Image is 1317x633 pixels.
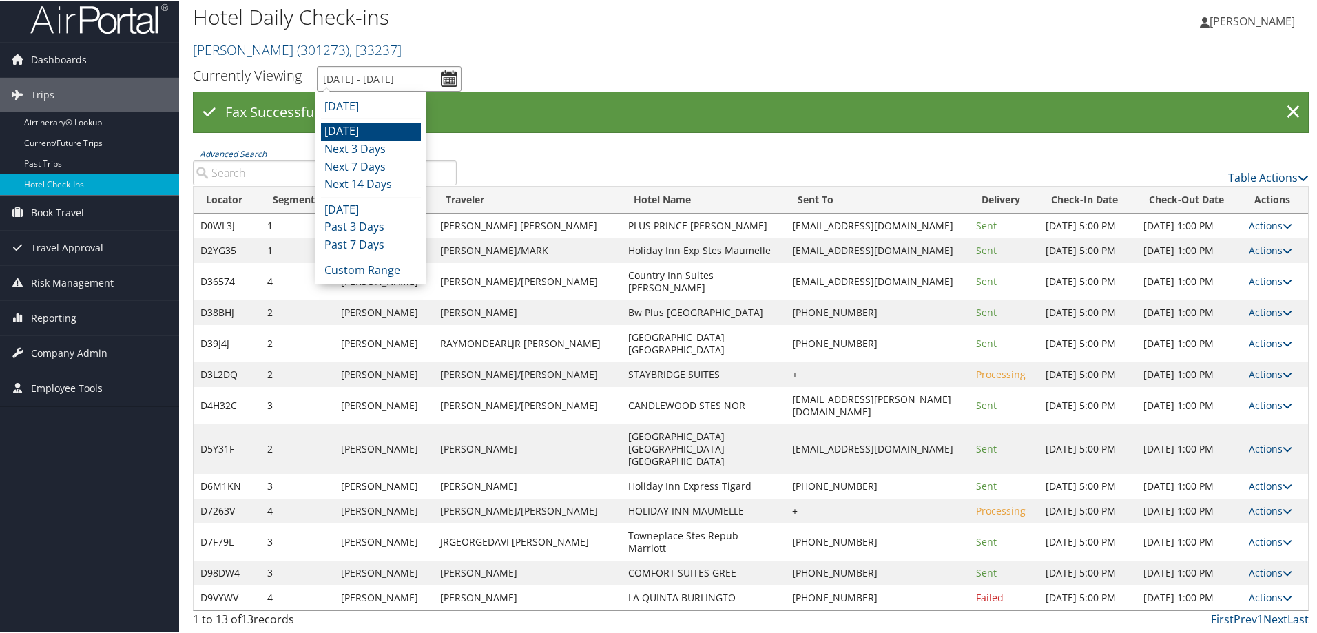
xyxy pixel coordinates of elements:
[621,237,786,262] td: Holiday Inn Exp Stes Maumelle
[621,559,786,584] td: COMFORT SUITES GREE
[1137,237,1241,262] td: [DATE] 1:00 PM
[31,264,114,299] span: Risk Management
[1039,262,1137,299] td: [DATE] 5:00 PM
[785,324,969,361] td: [PHONE_NUMBER]
[976,565,997,578] span: Sent
[976,273,997,287] span: Sent
[1211,610,1234,625] a: First
[976,366,1026,380] span: Processing
[194,473,260,497] td: D6M1KN
[1039,522,1137,559] td: [DATE] 5:00 PM
[1039,473,1137,497] td: [DATE] 5:00 PM
[321,121,421,139] li: [DATE]
[334,299,434,324] td: [PERSON_NAME]
[433,324,621,361] td: RAYMONDEARLJR [PERSON_NAME]
[1249,273,1292,287] a: Actions
[785,423,969,473] td: [EMAIL_ADDRESS][DOMAIN_NAME]
[193,90,1309,132] div: Fax Successfully Queued
[433,423,621,473] td: [PERSON_NAME]
[1249,478,1292,491] a: Actions
[1249,441,1292,454] a: Actions
[260,386,333,423] td: 3
[193,65,302,83] h3: Currently Viewing
[260,522,333,559] td: 3
[1249,218,1292,231] a: Actions
[297,39,349,58] span: ( 301273 )
[1287,610,1309,625] a: Last
[1137,361,1241,386] td: [DATE] 1:00 PM
[1039,361,1137,386] td: [DATE] 5:00 PM
[433,497,621,522] td: [PERSON_NAME]/[PERSON_NAME]
[969,185,1039,212] th: Delivery: activate to sort column ascending
[194,423,260,473] td: D5Y31F
[1039,237,1137,262] td: [DATE] 5:00 PM
[260,299,333,324] td: 2
[334,423,434,473] td: [PERSON_NAME]
[1039,386,1137,423] td: [DATE] 5:00 PM
[785,473,969,497] td: [PHONE_NUMBER]
[1249,366,1292,380] a: Actions
[30,1,168,34] img: airportal-logo.png
[433,262,621,299] td: [PERSON_NAME]/[PERSON_NAME]
[1039,324,1137,361] td: [DATE] 5:00 PM
[621,262,786,299] td: Country Inn Suites [PERSON_NAME]
[621,361,786,386] td: STAYBRIDGE SUITES
[976,242,997,256] span: Sent
[260,473,333,497] td: 3
[31,194,84,229] span: Book Travel
[260,584,333,609] td: 4
[621,185,786,212] th: Hotel Name: activate to sort column ascending
[260,497,333,522] td: 4
[785,185,969,212] th: Sent To: activate to sort column ascending
[785,522,969,559] td: [PHONE_NUMBER]
[1242,185,1308,212] th: Actions
[1257,610,1263,625] a: 1
[976,590,1004,603] span: Failed
[1281,97,1305,125] a: ×
[1039,584,1137,609] td: [DATE] 5:00 PM
[621,473,786,497] td: Holiday Inn Express Tigard
[194,237,260,262] td: D2YG35
[317,65,462,90] input: [DATE] - [DATE]
[976,397,997,411] span: Sent
[194,522,260,559] td: D7F79L
[433,212,621,237] td: [PERSON_NAME] [PERSON_NAME]
[1039,185,1137,212] th: Check-In Date: activate to sort column ascending
[1137,262,1241,299] td: [DATE] 1:00 PM
[260,185,333,212] th: Segment: activate to sort column ascending
[1137,423,1241,473] td: [DATE] 1:00 PM
[194,584,260,609] td: D9VYWV
[976,478,997,491] span: Sent
[433,522,621,559] td: JRGEORGEDAVI [PERSON_NAME]
[433,185,621,212] th: Traveler: activate to sort column ascending
[194,299,260,324] td: D38BHJ
[321,96,421,114] li: [DATE]
[334,522,434,559] td: [PERSON_NAME]
[433,361,621,386] td: [PERSON_NAME]/[PERSON_NAME]
[1249,335,1292,349] a: Actions
[260,237,333,262] td: 1
[321,217,421,235] li: Past 3 Days
[31,370,103,404] span: Employee Tools
[785,559,969,584] td: [PHONE_NUMBER]
[1039,497,1137,522] td: [DATE] 5:00 PM
[621,497,786,522] td: HOLIDAY INN MAUMELLE
[321,174,421,192] li: Next 14 Days
[1039,299,1137,324] td: [DATE] 5:00 PM
[260,212,333,237] td: 1
[785,262,969,299] td: [EMAIL_ADDRESS][DOMAIN_NAME]
[1137,324,1241,361] td: [DATE] 1:00 PM
[194,212,260,237] td: D0WL3J
[1249,242,1292,256] a: Actions
[241,610,253,625] span: 13
[194,324,260,361] td: D39J4J
[194,386,260,423] td: D4H32C
[976,441,997,454] span: Sent
[194,497,260,522] td: D7263V
[1249,503,1292,516] a: Actions
[1137,299,1241,324] td: [DATE] 1:00 PM
[194,559,260,584] td: D98DW4
[321,200,421,218] li: [DATE]
[31,76,54,111] span: Trips
[260,262,333,299] td: 4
